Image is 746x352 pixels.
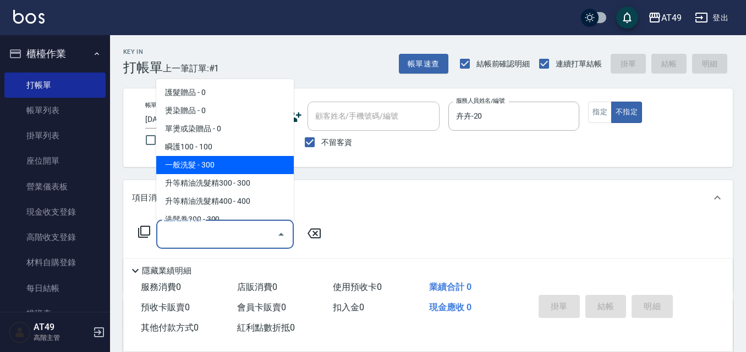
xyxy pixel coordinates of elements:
[4,40,106,68] button: 櫃檯作業
[456,97,504,105] label: 服務人員姓名/編號
[4,250,106,275] a: 材料自購登錄
[272,226,290,243] button: Close
[4,199,106,225] a: 現金收支登錄
[661,11,682,25] div: AT49
[145,101,168,109] label: 帳單日期
[156,102,294,120] span: 燙染贈品 - 0
[611,102,642,123] button: 不指定
[156,83,294,102] span: 護髮贈品 - 0
[123,48,163,55] h2: Key In
[34,333,90,343] p: 高階主管
[163,62,220,75] span: 上一筆訂單:#1
[321,137,352,148] span: 不留客資
[333,302,364,312] span: 扣入金 0
[429,302,471,312] span: 現金應收 0
[644,7,686,29] button: AT49
[588,102,612,123] button: 指定
[123,180,733,215] div: 項目消費
[4,148,106,174] a: 座位開單
[13,10,45,24] img: Logo
[132,192,165,204] p: 項目消費
[4,98,106,123] a: 帳單列表
[429,282,471,292] span: 業績合計 0
[156,156,294,174] span: 一般洗髮 - 300
[156,138,294,156] span: 瞬護100 - 100
[4,72,106,98] a: 打帳單
[145,110,253,128] input: YYYY/MM/DD hh:mm
[34,322,90,333] h5: AT49
[156,210,294,228] span: 洗髮卷300 - 300
[123,60,163,75] h3: 打帳單
[237,282,277,292] span: 店販消費 0
[4,174,106,199] a: 營業儀表板
[399,54,448,74] button: 帳單速查
[4,301,106,326] a: 排班表
[237,302,286,312] span: 會員卡販賣 0
[156,120,294,138] span: 單燙或染贈品 - 0
[141,282,181,292] span: 服務消費 0
[690,8,733,28] button: 登出
[4,225,106,250] a: 高階收支登錄
[156,174,294,192] span: 升等精油洗髮精300 - 300
[141,302,190,312] span: 預收卡販賣 0
[476,58,530,70] span: 結帳前確認明細
[9,321,31,343] img: Person
[141,322,199,333] span: 其他付款方式 0
[556,58,602,70] span: 連續打單結帳
[237,322,295,333] span: 紅利點數折抵 0
[333,282,382,292] span: 使用預收卡 0
[4,123,106,148] a: 掛單列表
[616,7,638,29] button: save
[142,265,191,277] p: 隱藏業績明細
[4,276,106,301] a: 每日結帳
[156,192,294,210] span: 升等精油洗髮精400 - 400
